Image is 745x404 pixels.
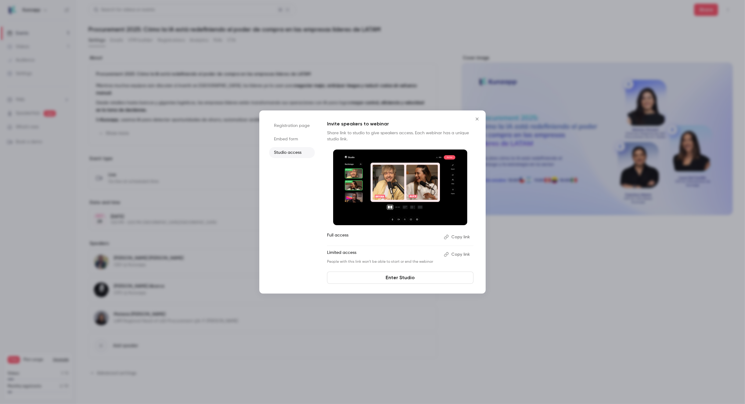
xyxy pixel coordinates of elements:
li: Studio access [269,147,315,158]
button: Close [471,113,483,125]
p: Full access [327,232,439,242]
li: Embed form [269,134,315,145]
a: Enter Studio [327,272,473,284]
p: Share link to studio to give speakers access. Each webinar has a unique studio link. [327,130,473,142]
p: People with this link won't be able to start or end the webinar [327,259,439,264]
button: Copy link [441,232,473,242]
li: Registration page [269,120,315,131]
p: Invite speakers to webinar [327,120,473,128]
button: Copy link [441,250,473,259]
img: Invite speakers to webinar [333,150,467,225]
p: Limited access [327,250,439,259]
